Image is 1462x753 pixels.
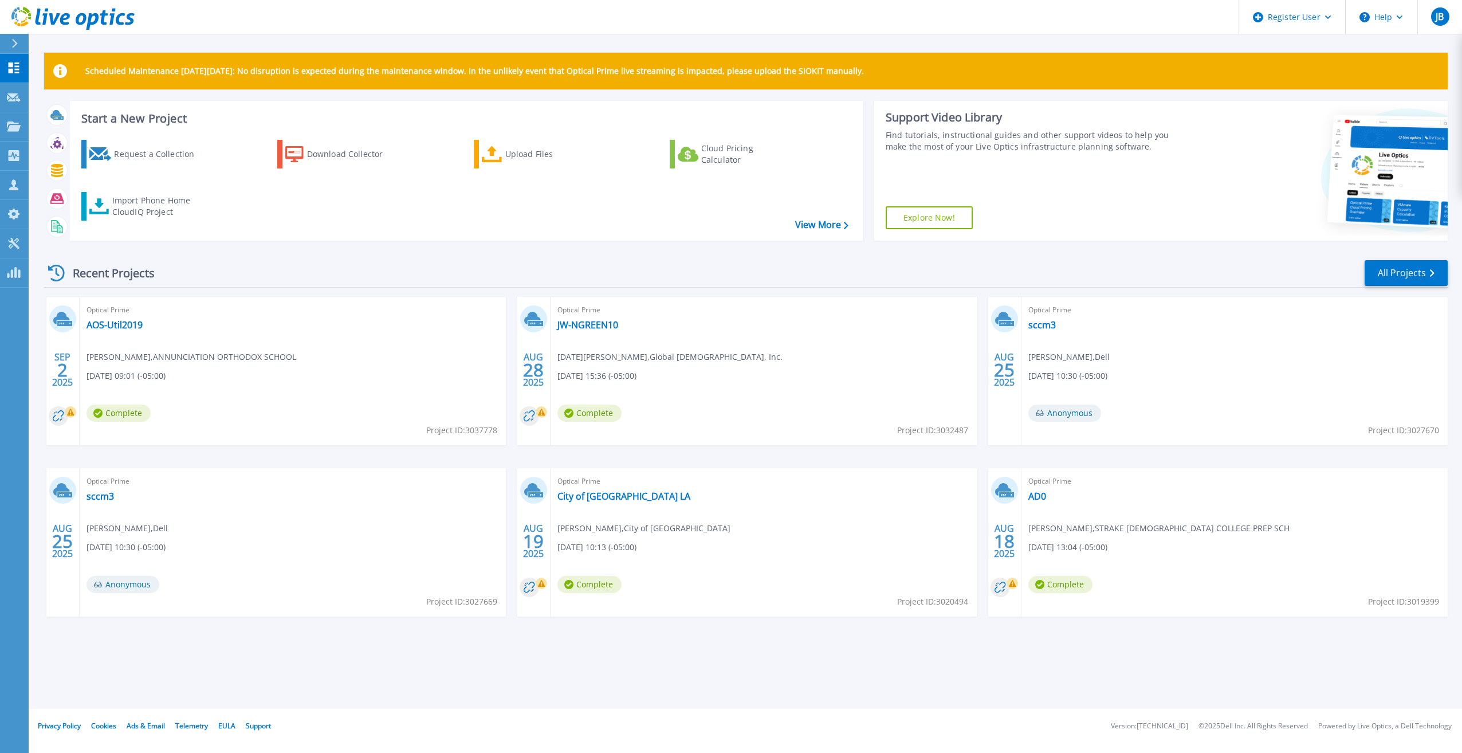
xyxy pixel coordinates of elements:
[994,536,1015,546] span: 18
[897,595,968,608] span: Project ID: 3020494
[1365,260,1448,286] a: All Projects
[87,475,499,488] span: Optical Prime
[1028,522,1290,535] span: [PERSON_NAME] , STRAKE [DEMOGRAPHIC_DATA] COLLEGE PREP SCH
[87,405,151,422] span: Complete
[87,304,499,316] span: Optical Prime
[44,259,170,287] div: Recent Projects
[993,520,1015,562] div: AUG 2025
[52,536,73,546] span: 25
[91,721,116,731] a: Cookies
[1028,541,1107,554] span: [DATE] 13:04 (-05:00)
[557,304,970,316] span: Optical Prime
[277,140,405,168] a: Download Collector
[1198,723,1308,730] li: © 2025 Dell Inc. All Rights Reserved
[52,349,73,391] div: SEP 2025
[522,520,544,562] div: AUG 2025
[1028,304,1441,316] span: Optical Prime
[557,351,783,363] span: [DATE][PERSON_NAME] , Global [DEMOGRAPHIC_DATA], Inc.
[886,110,1182,125] div: Support Video Library
[87,319,143,331] a: AOS-Util2019
[1028,319,1056,331] a: sccm3
[1436,12,1444,21] span: JB
[87,522,168,535] span: [PERSON_NAME] , Dell
[1028,405,1101,422] span: Anonymous
[1368,595,1439,608] span: Project ID: 3019399
[127,721,165,731] a: Ads & Email
[897,424,968,437] span: Project ID: 3032487
[557,522,730,535] span: [PERSON_NAME] , City of [GEOGRAPHIC_DATA]
[87,370,166,382] span: [DATE] 09:01 (-05:00)
[218,721,235,731] a: EULA
[557,405,622,422] span: Complete
[1028,576,1092,593] span: Complete
[1028,351,1110,363] span: [PERSON_NAME] , Dell
[1368,424,1439,437] span: Project ID: 3027670
[994,365,1015,375] span: 25
[87,351,296,363] span: [PERSON_NAME] , ANNUNCIATION ORTHODOX SCHOOL
[52,520,73,562] div: AUG 2025
[81,112,848,125] h3: Start a New Project
[557,576,622,593] span: Complete
[87,491,114,502] a: sccm3
[1028,475,1441,488] span: Optical Prime
[474,140,602,168] a: Upload Files
[557,475,970,488] span: Optical Prime
[85,66,864,76] p: Scheduled Maintenance [DATE][DATE]: No disruption is expected during the maintenance window. In t...
[557,541,636,554] span: [DATE] 10:13 (-05:00)
[670,140,797,168] a: Cloud Pricing Calculator
[523,536,544,546] span: 19
[1318,723,1452,730] li: Powered by Live Optics, a Dell Technology
[557,370,636,382] span: [DATE] 15:36 (-05:00)
[175,721,208,731] a: Telemetry
[81,140,209,168] a: Request a Collection
[522,349,544,391] div: AUG 2025
[886,206,973,229] a: Explore Now!
[557,491,690,502] a: City of [GEOGRAPHIC_DATA] LA
[426,424,497,437] span: Project ID: 3037778
[795,219,848,230] a: View More
[886,130,1182,152] div: Find tutorials, instructional guides and other support videos to help you make the most of your L...
[307,143,399,166] div: Download Collector
[112,195,202,218] div: Import Phone Home CloudIQ Project
[557,319,618,331] a: JW-NGREEN10
[701,143,793,166] div: Cloud Pricing Calculator
[1028,491,1046,502] a: AD0
[114,143,206,166] div: Request a Collection
[1028,370,1107,382] span: [DATE] 10:30 (-05:00)
[87,576,159,593] span: Anonymous
[246,721,271,731] a: Support
[38,721,81,731] a: Privacy Policy
[87,541,166,554] span: [DATE] 10:30 (-05:00)
[993,349,1015,391] div: AUG 2025
[426,595,497,608] span: Project ID: 3027669
[57,365,68,375] span: 2
[505,143,597,166] div: Upload Files
[1111,723,1188,730] li: Version: [TECHNICAL_ID]
[523,365,544,375] span: 28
